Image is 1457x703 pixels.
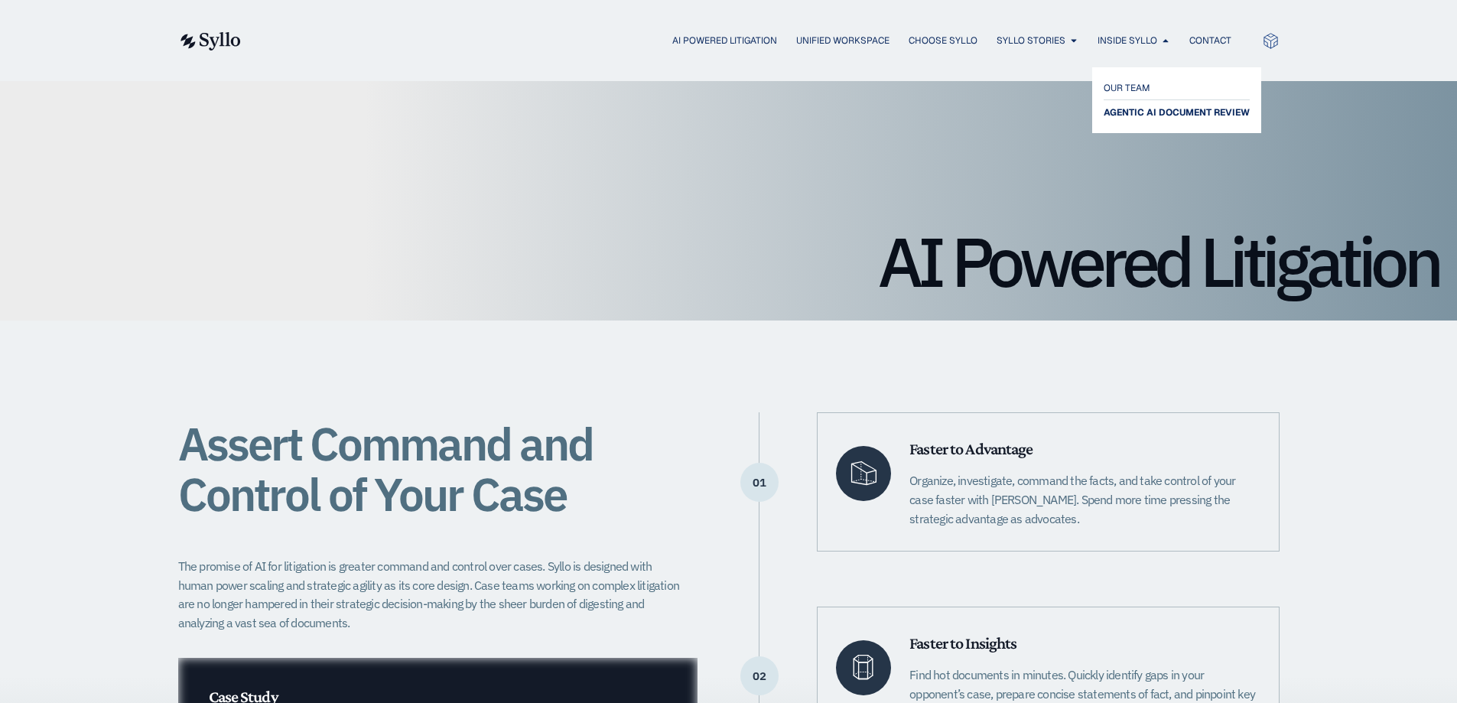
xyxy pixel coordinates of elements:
[272,34,1231,48] nav: Menu
[1104,79,1250,97] a: OUR TEAM
[740,675,779,677] p: 02
[909,439,1033,458] span: Faster to Advantage
[1098,34,1157,47] a: Inside Syllo
[740,482,779,483] p: 01
[178,32,241,50] img: syllo
[909,471,1260,528] p: Organize, investigate, command the facts, and take control of your case faster with [PERSON_NAME]...
[18,227,1439,296] h1: AI Powered Litigation
[1104,79,1150,97] span: OUR TEAM
[796,34,889,47] a: Unified Workspace
[178,413,593,524] span: Assert Command and Control of Your Case
[909,633,1016,653] span: Faster to Insights
[272,34,1231,48] div: Menu Toggle
[1189,34,1231,47] a: Contact
[178,557,689,633] p: The promise of AI for litigation is greater command and control over cases. Syllo is designed wit...
[1104,103,1250,122] a: AGENTIC AI DOCUMENT REVIEW
[997,34,1065,47] a: Syllo Stories
[672,34,777,47] a: AI Powered Litigation
[909,34,977,47] a: Choose Syllo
